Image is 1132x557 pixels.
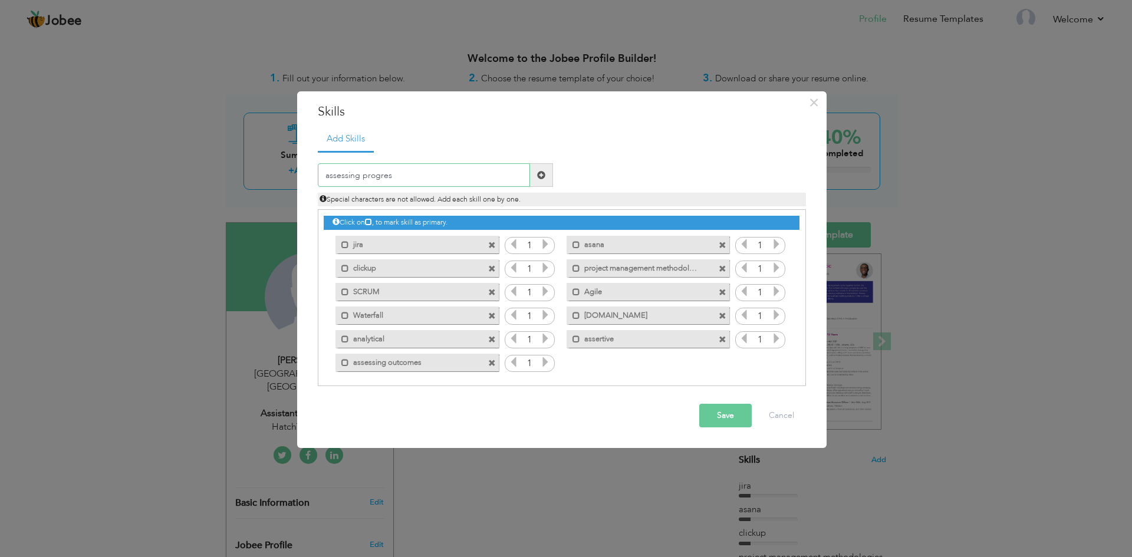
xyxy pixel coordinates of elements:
button: Cancel [757,404,806,427]
label: Agile [580,283,699,298]
label: assertive [580,330,699,345]
label: asana [580,236,699,251]
label: SCRUM [349,283,468,298]
label: Waterfall [349,306,468,321]
a: Add Skills [318,127,374,153]
button: Close [805,93,824,112]
label: analytical [349,330,468,345]
div: Click on , to mark skill as primary. [324,216,799,229]
button: Save [699,404,752,427]
h3: Skills [318,103,806,121]
label: n8n.io [580,306,699,321]
label: clickup [349,259,468,274]
span: × [809,92,819,113]
label: assessing outcomes [349,354,468,368]
span: Special characters are not allowed. Add each skill one by one. [320,195,521,204]
label: jira [349,236,468,251]
label: project management methodologies [580,259,699,274]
